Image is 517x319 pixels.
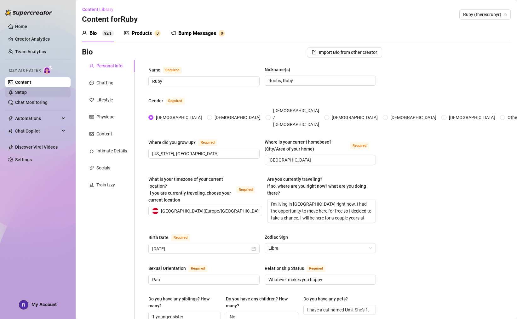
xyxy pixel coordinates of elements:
[15,145,58,150] a: Discover Viral Videos
[267,177,366,196] span: Are you currently traveling? If so, where are you right now? what are you doing there?
[89,132,94,136] span: picture
[463,10,507,19] span: Ruby (therealrubyr)
[268,276,371,283] input: Relationship Status
[148,234,169,241] div: Birth Date
[148,97,192,105] label: Gender
[152,245,250,252] input: Birth Date
[96,96,113,103] div: Lifestyle
[148,295,221,309] label: Do you have any siblings? How many?
[89,183,94,187] span: experiment
[307,265,325,272] span: Required
[89,81,94,85] span: message
[82,4,118,14] button: Content Library
[503,13,507,16] span: team
[96,79,113,86] div: Chatting
[212,114,263,121] span: [DEMOGRAPHIC_DATA]
[148,139,196,146] div: Where did you grow up?
[161,206,265,216] span: [GEOGRAPHIC_DATA] ( Europe/[GEOGRAPHIC_DATA] )
[96,164,110,171] div: Socials
[15,24,27,29] a: Home
[89,98,94,102] span: heart
[15,100,48,105] a: Chat Monitoring
[188,265,207,272] span: Required
[271,107,322,128] span: [DEMOGRAPHIC_DATA] / [DEMOGRAPHIC_DATA]
[265,265,332,272] label: Relationship Status
[89,166,94,170] span: link
[82,47,93,57] h3: Bio
[171,234,190,241] span: Required
[15,126,60,136] span: Chat Copilot
[268,157,371,163] input: Where is your current homebase? (City/Area of your home)
[319,50,377,55] span: Import Bio from other creator
[166,98,185,105] span: Required
[265,139,376,152] label: Where is your current homebase? (City/Area of your home)
[82,14,138,25] h3: Content for Ruby
[15,113,60,123] span: Automations
[132,30,152,37] div: Products
[102,30,114,37] sup: 92%
[307,306,371,313] input: Do you have any pets?
[219,30,225,37] sup: 0
[236,186,255,193] span: Required
[226,295,294,309] div: Do you have any children? How many?
[152,276,255,283] input: Sexual Orientation
[96,130,112,137] div: Content
[153,114,204,121] span: [DEMOGRAPHIC_DATA]
[15,80,31,85] a: Content
[152,208,158,214] img: at
[124,31,129,36] span: picture
[329,114,380,121] span: [DEMOGRAPHIC_DATA]
[15,90,27,95] a: Setup
[82,31,87,36] span: user
[152,150,255,157] input: Where did you grow up?
[163,67,182,74] span: Required
[8,129,12,133] img: Chat Copilot
[268,77,371,84] input: Nickname(s)
[265,66,290,73] div: Nickname(s)
[89,115,94,119] span: idcard
[8,116,13,121] span: thunderbolt
[148,97,163,104] div: Gender
[268,243,372,253] span: Libra
[82,7,113,12] span: Content Library
[89,149,94,153] span: fire
[148,234,197,241] label: Birth Date
[267,199,376,223] textarea: I'm living in [GEOGRAPHIC_DATA] right now. I had the opportunity to move here for free so I decid...
[350,142,369,149] span: Required
[446,114,497,121] span: [DEMOGRAPHIC_DATA]
[152,78,255,85] input: Name
[303,295,352,302] label: Do you have any pets?
[307,47,382,57] button: Import Bio from other creator
[148,66,160,73] div: Name
[154,30,161,37] sup: 0
[9,68,41,74] span: Izzy AI Chatter
[15,157,32,162] a: Settings
[265,234,288,241] div: Zodiac Sign
[96,147,127,154] div: Intimate Details
[15,49,46,54] a: Team Analytics
[32,302,57,307] span: My Account
[265,234,292,241] label: Zodiac Sign
[198,139,217,146] span: Required
[148,139,224,146] label: Where did you grow up?
[89,64,94,68] span: user
[312,50,316,54] span: import
[148,265,214,272] label: Sexual Orientation
[89,30,97,37] div: Bio
[43,65,53,74] img: AI Chatter
[148,265,186,272] div: Sexual Orientation
[96,62,123,69] div: Personal Info
[178,30,216,37] div: Bump Messages
[388,114,439,121] span: [DEMOGRAPHIC_DATA]
[15,34,66,44] a: Creator Analytics
[303,295,348,302] div: Do you have any pets?
[148,295,216,309] div: Do you have any siblings? How many?
[148,177,231,202] span: What is your timezone of your current location? If you are currently traveling, choose your curre...
[96,181,115,188] div: Train Izzy
[265,139,348,152] div: Where is your current homebase? (City/Area of your home)
[226,295,298,309] label: Do you have any children? How many?
[5,9,52,16] img: logo-BBDzfeDw.svg
[171,31,176,36] span: notification
[96,113,114,120] div: Physique
[265,66,295,73] label: Nickname(s)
